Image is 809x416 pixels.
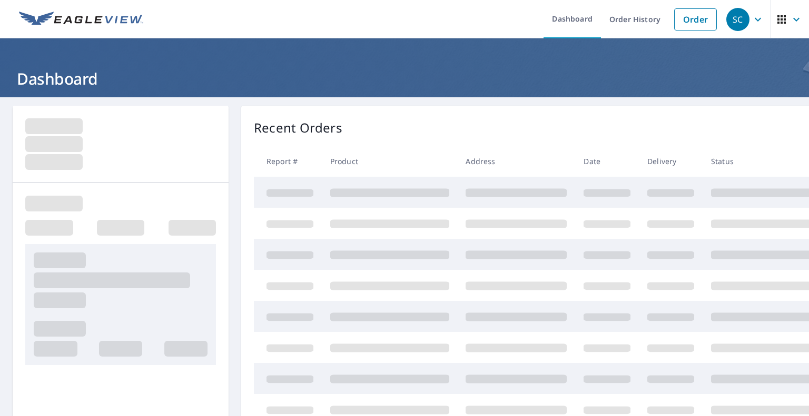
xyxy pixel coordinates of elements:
h1: Dashboard [13,68,796,89]
th: Address [457,146,575,177]
th: Report # [254,146,322,177]
img: EV Logo [19,12,143,27]
th: Product [322,146,458,177]
th: Delivery [639,146,703,177]
p: Recent Orders [254,118,342,137]
th: Date [575,146,639,177]
div: SC [726,8,749,31]
a: Order [674,8,717,31]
